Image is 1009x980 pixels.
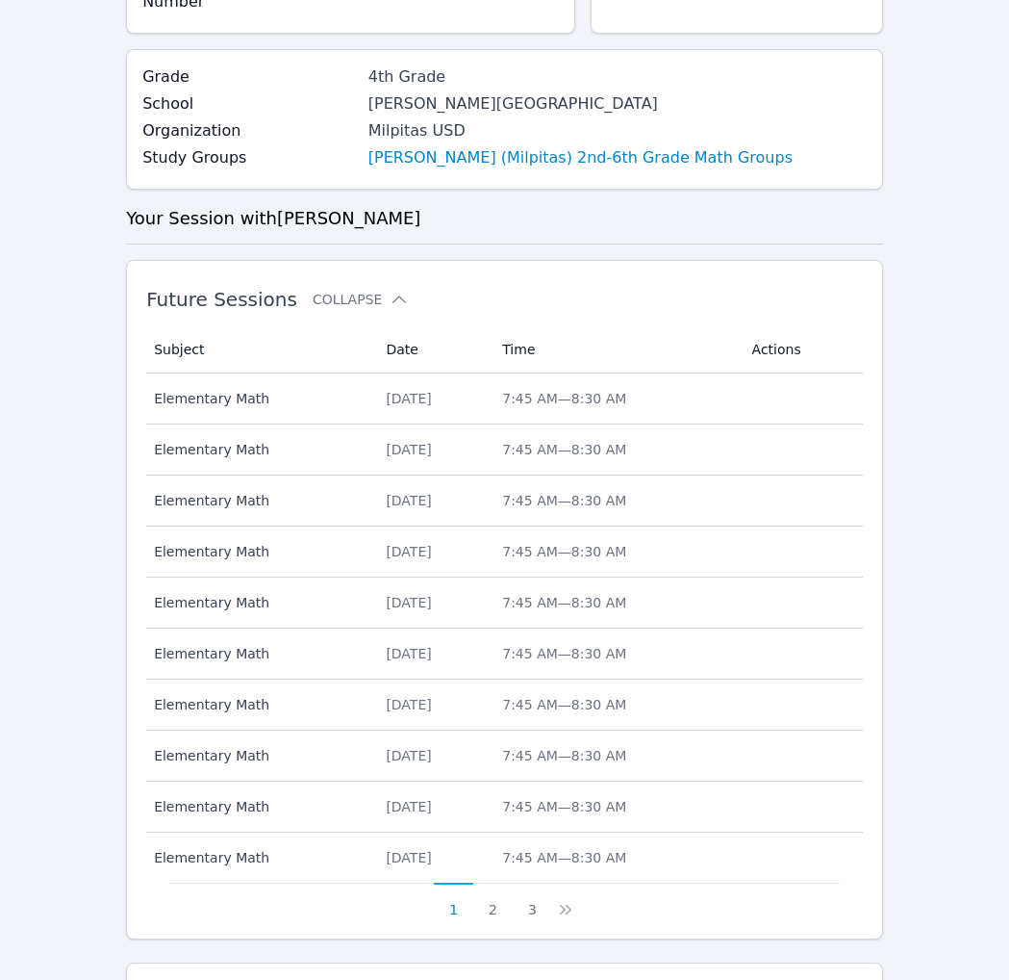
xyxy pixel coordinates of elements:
[368,146,793,169] a: [PERSON_NAME] (Milpitas) 2nd-6th Grade Math Groups
[146,833,863,883] tr: Elementary Math[DATE]7:45 AM—8:30 AM
[386,389,479,408] div: [DATE]
[142,146,357,169] label: Study Groups
[146,425,863,476] tr: Elementary Math[DATE]7:45 AM—8:30 AM
[502,646,626,661] span: 7:45 AM — 8:30 AM
[386,848,479,867] div: [DATE]
[154,644,363,663] span: Elementary Math
[386,746,479,765] div: [DATE]
[146,326,374,374] th: Subject
[146,527,863,578] tr: Elementary Math[DATE]7:45 AM—8:30 AM
[386,797,479,816] div: [DATE]
[154,491,363,510] span: Elementary Math
[502,493,626,508] span: 7:45 AM — 8:30 AM
[386,695,479,714] div: [DATE]
[146,782,863,833] tr: Elementary Math[DATE]7:45 AM—8:30 AM
[491,326,740,374] th: Time
[386,593,479,612] div: [DATE]
[146,680,863,731] tr: Elementary Math[DATE]7:45 AM—8:30 AM
[502,748,626,763] span: 7:45 AM — 8:30 AM
[502,799,626,814] span: 7:45 AM — 8:30 AM
[386,491,479,510] div: [DATE]
[142,65,357,89] label: Grade
[146,288,297,311] span: Future Sessions
[313,290,409,309] button: Collapse
[368,119,793,142] div: Milpitas USD
[142,92,357,116] label: School
[502,697,626,712] span: 7:45 AM — 8:30 AM
[154,389,363,408] span: Elementary Math
[146,731,863,782] tr: Elementary Math[DATE]7:45 AM—8:30 AM
[502,391,626,406] span: 7:45 AM — 8:30 AM
[154,440,363,459] span: Elementary Math
[386,440,479,459] div: [DATE]
[386,542,479,561] div: [DATE]
[154,542,363,561] span: Elementary Math
[368,65,793,89] div: 4th Grade
[146,629,863,680] tr: Elementary Math[DATE]7:45 AM—8:30 AM
[126,205,883,232] h3: Your Session with [PERSON_NAME]
[513,883,552,919] button: 3
[473,883,513,919] button: 2
[154,695,363,714] span: Elementary Math
[741,326,863,374] th: Actions
[502,595,626,610] span: 7:45 AM — 8:30 AM
[146,374,863,425] tr: Elementary Math[DATE]7:45 AM—8:30 AM
[502,442,626,457] span: 7:45 AM — 8:30 AM
[434,883,473,919] button: 1
[142,119,357,142] label: Organization
[386,644,479,663] div: [DATE]
[368,92,793,116] div: [PERSON_NAME][GEOGRAPHIC_DATA]
[154,848,363,867] span: Elementary Math
[146,476,863,527] tr: Elementary Math[DATE]7:45 AM—8:30 AM
[146,578,863,629] tr: Elementary Math[DATE]7:45 AM—8:30 AM
[154,797,363,816] span: Elementary Math
[502,544,626,559] span: 7:45 AM — 8:30 AM
[374,326,491,374] th: Date
[154,746,363,765] span: Elementary Math
[502,850,626,865] span: 7:45 AM — 8:30 AM
[154,593,363,612] span: Elementary Math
